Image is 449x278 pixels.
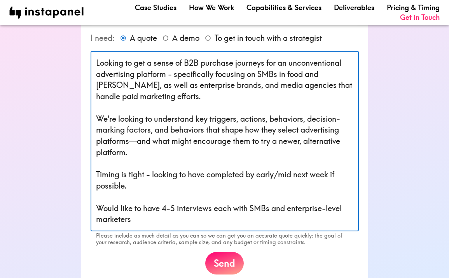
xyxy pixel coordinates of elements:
[400,12,440,22] a: Get in Touch
[334,3,374,12] a: Deliverables
[9,7,84,19] img: instapanel
[130,33,157,44] span: A quote
[91,33,115,43] span: I need:
[172,33,199,44] span: A demo
[246,3,321,12] a: Capabilities & Services
[215,33,322,44] span: To get in touch with a strategist
[387,3,440,12] a: Pricing & Timing
[205,252,244,275] button: Send
[189,3,234,12] a: How We Work
[96,233,353,246] p: Please include as much detail as you can so we can get you an accurate quote quickly: the goal of...
[135,3,176,12] a: Case Studies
